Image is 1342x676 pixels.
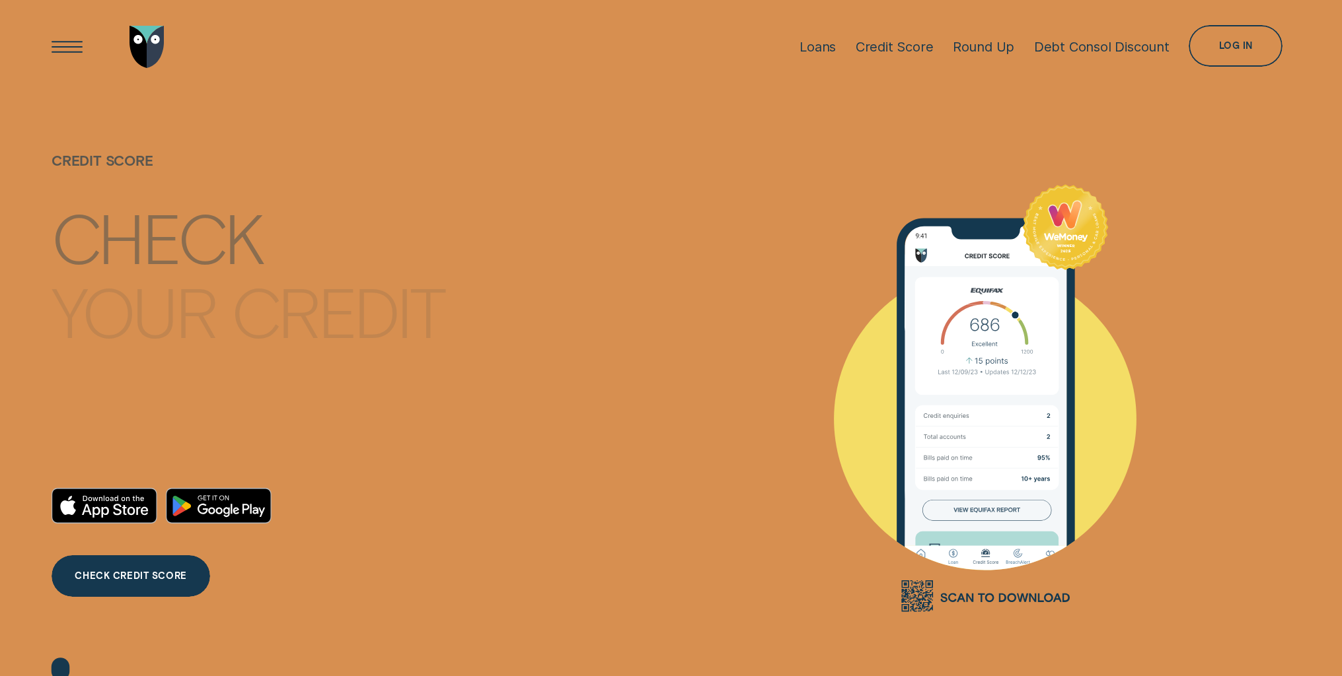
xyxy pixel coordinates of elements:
[800,39,836,55] div: Loans
[52,278,215,343] div: your
[46,26,89,68] button: Open Menu
[856,39,934,55] div: Credit Score
[130,26,165,68] img: Wisr
[52,488,158,524] a: Download on the App Store
[52,152,443,195] h1: Credit Score
[52,203,262,269] div: Check
[166,488,272,524] a: Android App on Google Play
[231,278,443,343] div: credit
[953,39,1014,55] div: Round Up
[1034,39,1170,55] div: Debt Consol Discount
[52,555,210,597] a: CHECK CREDIT SCORE
[1189,25,1283,67] button: Log in
[52,185,443,381] h4: Check your credit score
